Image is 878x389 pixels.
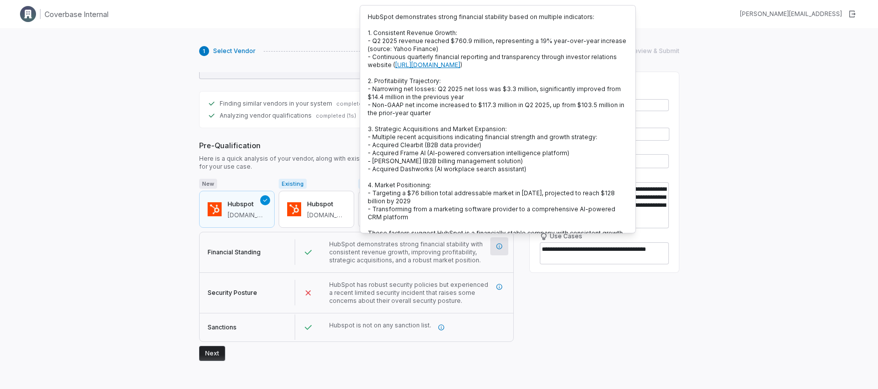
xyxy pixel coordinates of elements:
[329,321,431,329] span: Hubspot is not on any sanction list.
[208,248,261,256] span: Financial Standing
[496,243,503,250] svg: More information
[368,229,624,245] span: These factors suggest HubSpot is a financially stable company with consistent growth, strategic i...
[199,155,514,171] span: Here is a quick analysis of your vendor, along with existing vendors in good standing that may be...
[329,281,488,304] span: HubSpot has robust security policies but experienced a recent limited security incident that rais...
[199,140,514,151] span: Pre-Qualification
[303,247,313,257] svg: Passed
[368,149,569,157] span: - Acquired Frame AI (AI-powered conversation intelligence platform)
[199,46,209,56] div: 1
[368,29,457,37] span: 1. Consistent Revenue Growth:
[20,6,36,22] img: Clerk Logo
[490,237,508,255] button: More information
[432,318,450,336] button: More information
[228,199,266,209] h3: Hubspot
[303,322,313,332] svg: Passed
[358,191,434,228] button: Hubspot[DOMAIN_NAME]
[208,323,237,331] span: Sanctions
[316,112,356,120] span: completed (1s)
[228,211,266,219] span: hubspot.com
[368,205,615,221] span: - Transforming from a marketing software provider to a comprehensive AI-powered CRM platform
[220,112,312,120] span: Analyzing vendor qualifications
[208,289,257,296] span: Security Posture
[395,61,460,69] a: [URL][DOMAIN_NAME]
[368,77,441,85] span: 2. Profitability Trajectory:
[368,13,594,21] span: HubSpot demonstrates strong financial stability based on multiple indicators:
[368,125,507,133] span: 3. Strategic Acquisitions and Market Expansion:
[496,283,503,290] svg: More information
[336,100,379,108] span: completed (6s)
[199,346,225,361] button: Next
[279,179,307,189] span: Existing
[368,53,617,69] span: - Continuous quarterly financial reporting and transparency through investor relations website ( )
[540,242,669,264] textarea: Use Cases
[199,179,217,189] span: New
[368,133,597,141] span: - Multiple recent acquisitions indicating financial strength and growth strategy:
[368,37,626,53] span: - Q2 2025 revenue reached $760.9 million, representing a 19% year-over-year increase (source: Yah...
[438,324,445,331] svg: More information
[358,179,386,189] span: Existing
[307,211,346,219] span: hubspot.com
[199,191,275,228] button: Hubspot[DOMAIN_NAME]
[329,240,483,264] span: HubSpot demonstrates strong financial stability with consistent revenue growth, improving profita...
[630,47,679,55] span: Review & Submit
[279,191,354,228] button: Hubspot[DOMAIN_NAME]
[220,100,332,108] span: Finding similar vendors in your system
[490,278,508,296] button: More information
[368,189,615,205] span: - Targeting a $76 billion total addressable market in [DATE], projected to reach $128 billion by ...
[368,165,526,173] span: - Acquired Dashworks (AI workplace search assistant)
[307,199,346,209] h3: Hubspot
[303,288,313,298] svg: Failed
[213,47,256,55] span: Select Vendor
[550,232,582,240] span: Use Cases
[368,101,624,117] span: - Non-GAAP net income increased to $117.3 million in Q2 2025, up from $103.5 million in the prior...
[368,85,621,101] span: - Narrowing net losses: Q2 2025 net loss was $3.3 million, significantly improved from $14.4 mill...
[368,141,481,149] span: - Acquired Clearbit (B2B data provider)
[45,9,109,20] h1: Coverbase Internal
[368,181,431,189] span: 4. Market Positioning:
[740,10,842,18] div: [PERSON_NAME][EMAIL_ADDRESS]
[368,157,523,165] span: - [PERSON_NAME] (B2B billing management solution)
